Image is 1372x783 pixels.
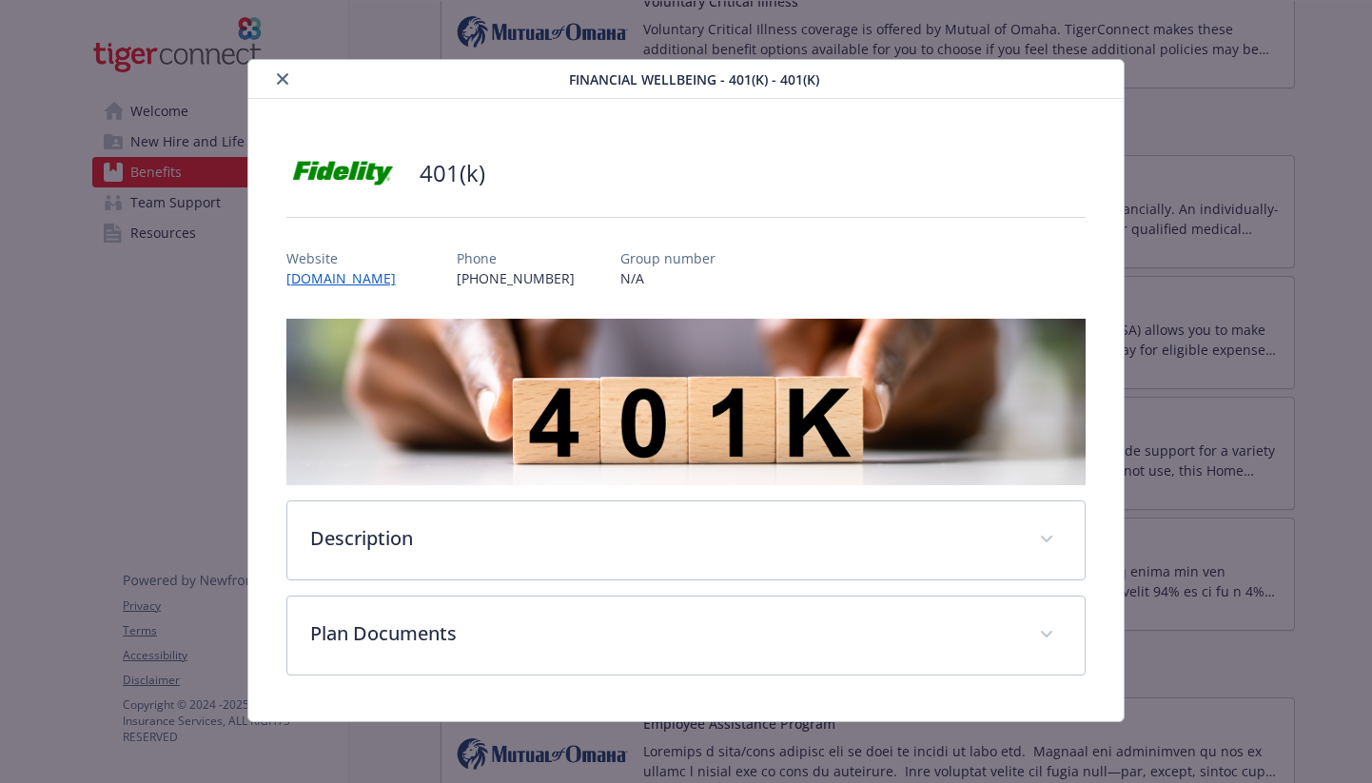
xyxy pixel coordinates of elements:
[137,59,1235,722] div: details for plan Financial Wellbeing - 401(k) - 401(k)
[286,145,401,202] img: Fidelity Investments
[286,248,411,268] p: Website
[420,157,485,189] h2: 401(k)
[310,524,1017,553] p: Description
[271,68,294,90] button: close
[457,268,575,288] p: [PHONE_NUMBER]
[457,248,575,268] p: Phone
[287,597,1086,675] div: Plan Documents
[310,619,1017,648] p: Plan Documents
[286,319,1087,485] img: banner
[287,501,1086,579] div: Description
[620,248,715,268] p: Group number
[286,269,411,287] a: [DOMAIN_NAME]
[620,268,715,288] p: N/A
[569,69,819,89] span: Financial Wellbeing - 401(k) - 401(k)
